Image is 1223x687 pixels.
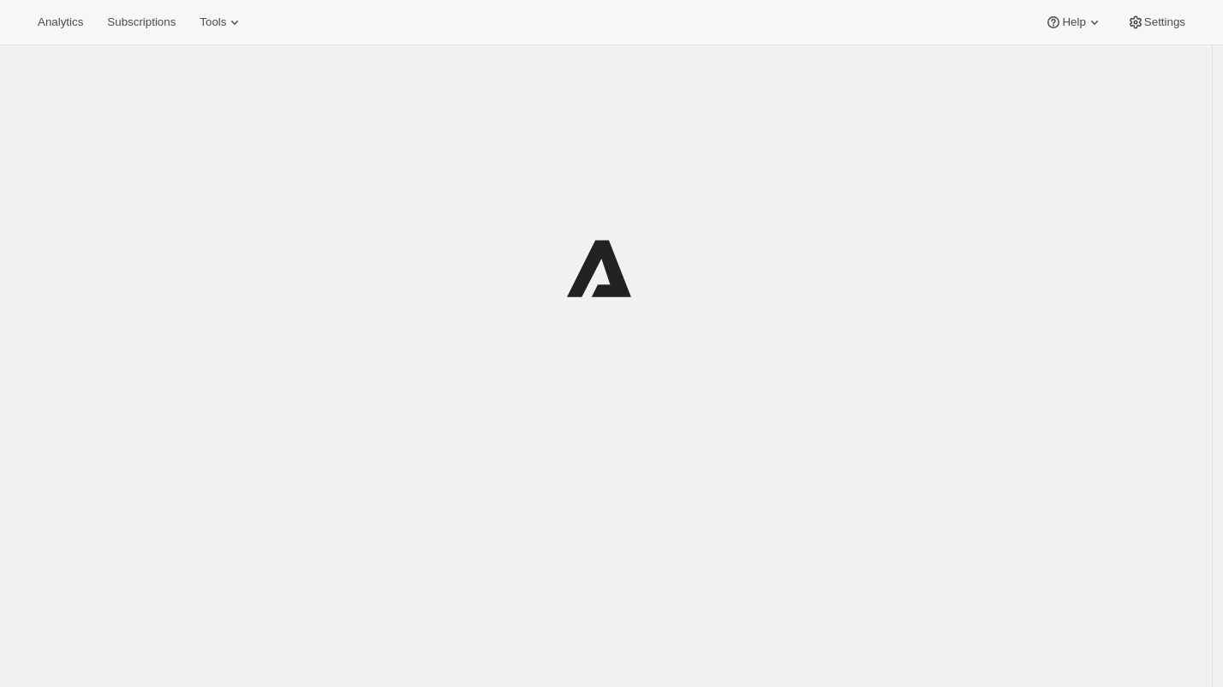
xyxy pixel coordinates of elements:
[189,10,254,34] button: Tools
[38,15,83,29] span: Analytics
[27,10,93,34] button: Analytics
[200,15,226,29] span: Tools
[1117,10,1196,34] button: Settings
[97,10,186,34] button: Subscriptions
[1062,15,1085,29] span: Help
[107,15,176,29] span: Subscriptions
[1035,10,1113,34] button: Help
[1144,15,1185,29] span: Settings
